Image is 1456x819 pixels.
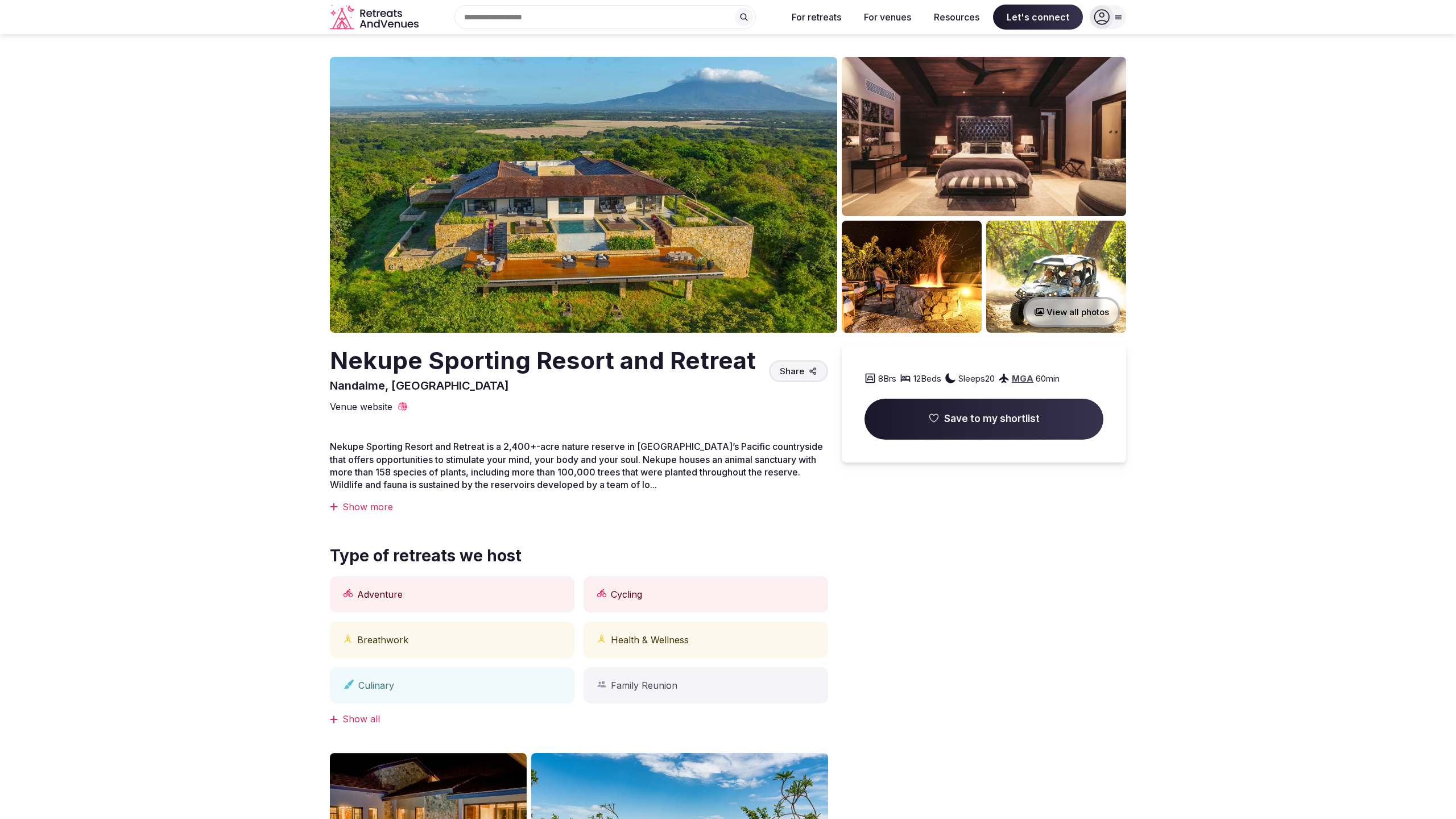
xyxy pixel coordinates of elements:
button: For venues [855,5,920,30]
img: Venue gallery photo [986,221,1126,333]
span: Save to my shortlist [944,412,1040,426]
span: Share [780,365,804,377]
a: Visit the homepage [330,5,421,30]
button: Share [769,360,828,382]
div: Show all [330,713,828,725]
span: Nekupe Sporting Resort and Retreat is a 2,400+-acre nature reserve in [GEOGRAPHIC_DATA]’s Pacific... [330,441,823,490]
a: MGA [1012,373,1033,384]
button: Resources [925,5,988,30]
span: 8 Brs [878,373,896,384]
div: Show more [330,500,828,513]
h2: Nekupe Sporting Resort and Retreat [330,344,756,378]
a: Venue website [330,400,408,413]
span: Nandaime, [GEOGRAPHIC_DATA] [330,379,509,392]
img: Venue gallery photo [842,57,1126,216]
button: For retreats [783,5,850,30]
span: 60 min [1036,373,1060,384]
span: Let's connect [993,5,1083,30]
img: Venue gallery photo [842,221,982,333]
button: View all photos [1023,297,1120,327]
span: Type of retreats we host [330,545,522,567]
svg: Retreats and Venues company logo [330,5,421,30]
img: Venue cover photo [330,57,837,333]
span: Venue website [330,400,392,413]
span: Sleeps 20 [958,373,995,384]
span: 12 Beds [913,373,941,384]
